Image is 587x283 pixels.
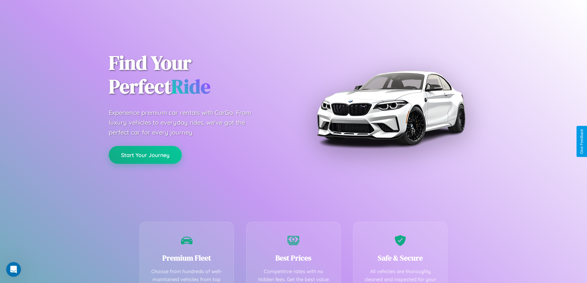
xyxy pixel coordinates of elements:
span: Ride [171,73,210,100]
h3: Safe & Secure [363,253,438,263]
iframe: Intercom live chat [6,262,21,277]
p: Experience premium car rentals with CarGo. From luxury vehicles to everyday rides, we've got the ... [109,108,263,137]
img: Premium BMW car rental vehicle [314,31,468,185]
h1: Find Your Perfect [109,51,284,99]
div: Give Feedback [580,129,584,154]
h3: Best Prices [256,253,331,263]
button: Start Your Journey [109,146,182,164]
h3: Premium Fleet [149,253,225,263]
